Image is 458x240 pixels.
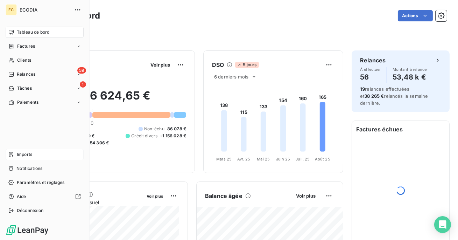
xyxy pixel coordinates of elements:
button: Voir plus [294,193,318,199]
span: Montant à relancer [393,67,428,71]
a: Aide [6,191,84,202]
div: EC [6,4,17,15]
span: Paiements [17,99,38,105]
span: 1 [80,81,86,88]
span: -1 156 028 € [160,133,186,139]
span: Aide [17,193,26,200]
span: Non-échu [144,126,164,132]
a: 59Relances [6,69,84,80]
span: Voir plus [150,62,170,68]
tspan: Avr. 25 [237,157,250,162]
h4: 56 [360,71,381,83]
span: 38 265 € [364,93,384,99]
span: Relances [17,71,35,77]
span: 19 [360,86,365,92]
a: Paramètres et réglages [6,177,84,188]
tspan: Juil. 25 [296,157,310,162]
button: Voir plus [148,62,172,68]
span: relances effectuées et relancés la semaine dernière. [360,86,428,106]
a: Imports [6,149,84,160]
span: Imports [17,151,32,158]
span: Déconnexion [17,207,44,214]
span: Tableau de bord [17,29,49,35]
button: Actions [398,10,433,21]
span: Tâches [17,85,32,91]
span: ECODIA [20,7,70,13]
span: -54 306 € [88,140,109,146]
span: Crédit divers [131,133,157,139]
span: 5 jours [235,62,259,68]
img: Logo LeanPay [6,225,49,236]
span: Factures [17,43,35,49]
h6: Balance âgée [205,192,242,200]
a: Tableau de bord [6,27,84,38]
tspan: Juin 25 [276,157,290,162]
h6: Relances [360,56,386,64]
span: 86 078 € [167,126,186,132]
span: Voir plus [296,193,316,199]
h4: 53,48 k € [393,71,428,83]
tspan: Mai 25 [257,157,270,162]
a: Clients [6,55,84,66]
h6: DSO [212,61,224,69]
span: 59 [77,67,86,74]
a: 1Tâches [6,83,84,94]
span: Voir plus [147,194,163,199]
tspan: Août 25 [315,157,330,162]
a: Paiements [6,97,84,108]
span: 6 derniers mois [214,74,248,80]
a: Factures [6,41,84,52]
button: Voir plus [145,193,165,199]
span: Chiffre d'affaires mensuel [40,199,142,206]
span: Paramètres et réglages [17,179,64,186]
h6: Factures échues [352,121,449,138]
span: 0 [91,120,93,126]
span: À effectuer [360,67,381,71]
span: Notifications [16,165,42,172]
span: Clients [17,57,31,63]
tspan: Mars 25 [216,157,232,162]
h2: 966 624,65 € [40,89,186,110]
div: Open Intercom Messenger [434,216,451,233]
